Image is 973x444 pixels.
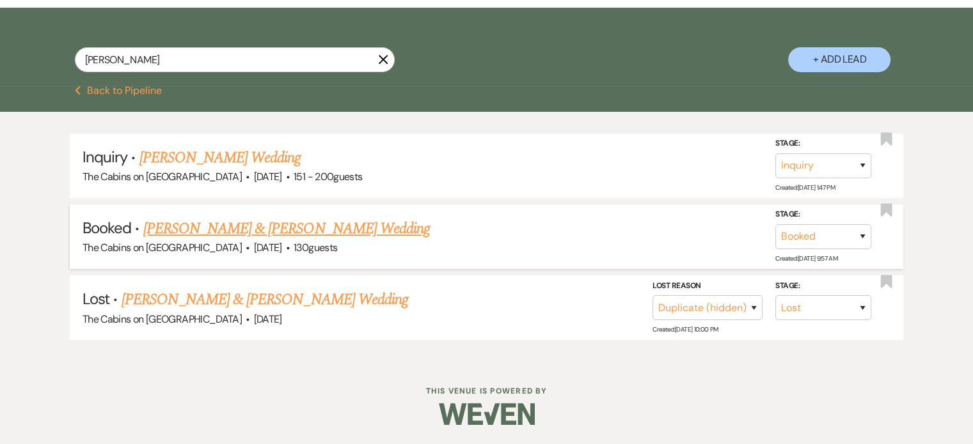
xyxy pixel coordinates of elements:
button: Back to Pipeline [75,86,162,96]
span: The Cabins on [GEOGRAPHIC_DATA] [83,170,242,183]
a: [PERSON_NAME] & [PERSON_NAME] Wedding [121,288,407,311]
span: Created: [DATE] 1:47 PM [775,183,835,192]
input: Search by name, event date, email address or phone number [75,47,395,72]
a: [PERSON_NAME] & [PERSON_NAME] Wedding [143,217,430,240]
label: Lost Reason [653,279,763,293]
label: Stage: [775,137,871,151]
span: Lost [83,289,109,309]
span: Created: [DATE] 10:00 PM [653,325,718,333]
span: 151 - 200 guests [294,170,362,183]
img: Weven Logo [439,392,535,436]
label: Stage: [775,208,871,222]
span: 130 guests [294,241,337,254]
span: Created: [DATE] 9:57 AM [775,254,837,263]
span: [DATE] [253,170,281,183]
span: [DATE] [253,241,281,254]
span: Booked [83,218,131,238]
button: + Add Lead [788,47,890,72]
span: Inquiry [83,147,127,167]
span: The Cabins on [GEOGRAPHIC_DATA] [83,241,242,254]
span: The Cabins on [GEOGRAPHIC_DATA] [83,312,242,326]
a: [PERSON_NAME] Wedding [139,146,301,169]
label: Stage: [775,279,871,293]
span: [DATE] [253,312,281,326]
